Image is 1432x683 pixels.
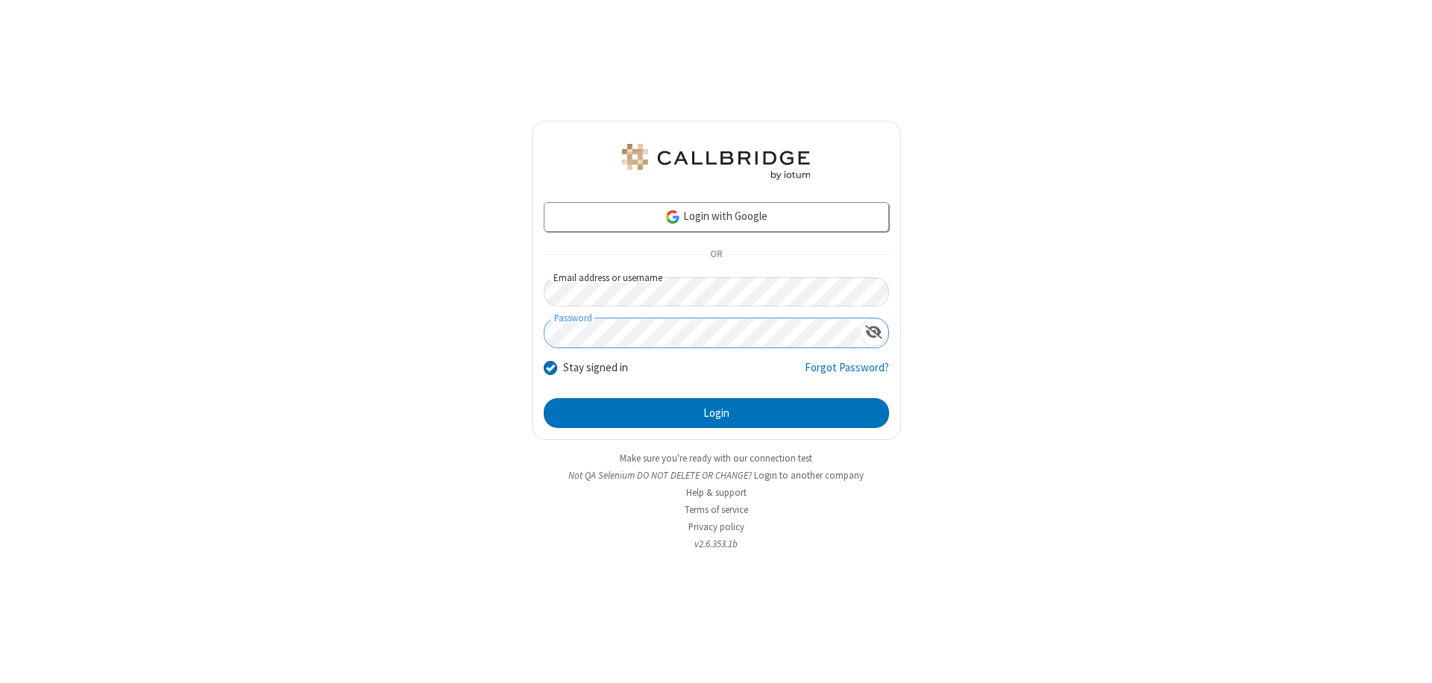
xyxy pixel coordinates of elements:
a: Terms of service [685,503,748,516]
a: Privacy policy [688,520,744,533]
a: Help & support [686,486,747,499]
div: Show password [859,318,888,346]
a: Make sure you're ready with our connection test [620,452,812,465]
a: Forgot Password? [805,359,889,388]
input: Email address or username [544,277,889,306]
button: Login [544,398,889,428]
li: Not QA Selenium DO NOT DELETE OR CHANGE? [532,468,901,482]
iframe: Chat [1395,644,1421,673]
span: OR [704,245,728,265]
img: QA Selenium DO NOT DELETE OR CHANGE [619,144,813,180]
button: Login to another company [754,468,864,482]
li: v2.6.353.1b [532,537,901,551]
a: Login with Google [544,202,889,232]
img: google-icon.png [665,209,681,225]
input: Password [544,318,859,347]
label: Stay signed in [563,359,628,377]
